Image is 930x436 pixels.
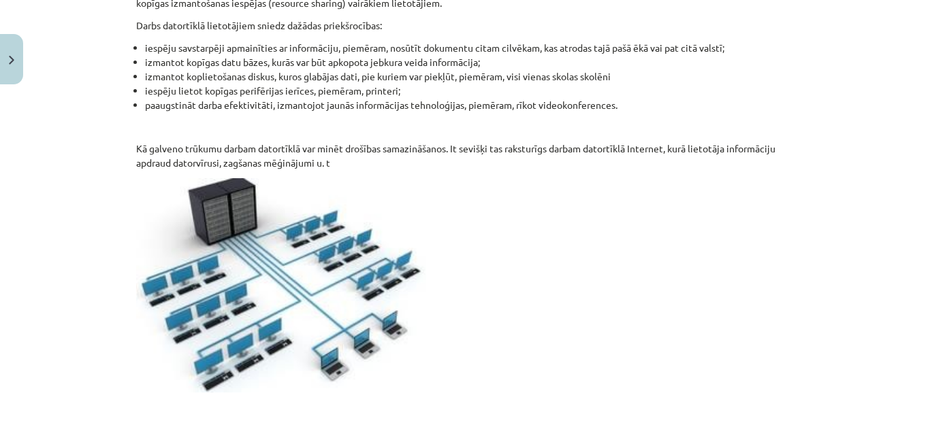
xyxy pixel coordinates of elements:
[136,18,794,33] p: Darbs datortīklā lietotājiem sniedz dažādas priekšrocības:
[145,84,794,98] li: iespēju lietot kopīgas perifērijas ierīces, piemēram, printeri;
[145,55,794,69] li: izmantot kopīgas datu bāzes, kurās var būt apkopota jebkura veida informācija;
[136,141,794,170] p: Kā galveno trūkumu darbam datortīklā var minēt drošības samazināšanos. It sevišķi tas raksturīgs ...
[145,98,794,112] li: paaugstināt darba efektivitāti, izmantojot jaunās informācijas tehnoloģijas, piemēram, rīkot vide...
[9,56,14,65] img: icon-close-lesson-0947bae3869378f0d4975bcd49f059093ad1ed9edebbc8119c70593378902aed.svg
[145,41,794,55] li: iespēju savstarpēji apmainīties ar informāciju, piemēram, nosūtīt dokumentu citam cilvēkam, kas a...
[145,69,794,84] li: izmantot koplietošanas diskus, kuros glabājas dati, pie kuriem var piekļūt, piemēram, visi vienas...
